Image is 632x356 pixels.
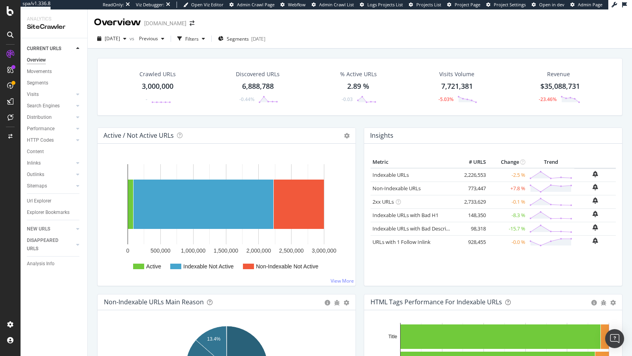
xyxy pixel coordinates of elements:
[488,208,527,222] td: -8.3 %
[456,208,488,222] td: 148,350
[104,298,204,306] div: Non-Indexable URLs Main Reason
[27,171,74,179] a: Outlinks
[488,235,527,249] td: -0.0 %
[409,2,441,8] a: Projects List
[27,171,44,179] div: Outlinks
[130,35,136,42] span: vs
[27,225,50,233] div: NEW URLS
[570,2,602,8] a: Admin Page
[592,211,598,217] div: bell-plus
[27,260,82,268] a: Analysis Info
[27,148,82,156] a: Content
[104,156,350,279] div: A chart.
[27,208,82,217] a: Explorer Bookmarks
[456,168,488,182] td: 2,226,553
[494,2,526,7] span: Project Settings
[27,102,74,110] a: Search Engines
[334,300,340,305] div: bug
[27,67,52,76] div: Movements
[190,21,194,26] div: arrow-right-arrow-left
[146,96,147,103] div: -
[27,113,74,122] a: Distribution
[103,2,124,8] div: ReadOnly:
[340,70,377,78] div: % Active URLs
[136,35,158,42] span: Previous
[27,67,82,76] a: Movements
[27,125,74,133] a: Performance
[174,32,208,45] button: Filters
[27,45,74,53] a: CURRENT URLS
[288,2,306,7] span: Webflow
[150,247,171,254] text: 500,000
[27,125,55,133] div: Performance
[236,70,280,78] div: Discovered URLs
[456,182,488,195] td: 773,447
[242,81,274,92] div: 6,888,788
[27,136,74,144] a: HTTP Codes
[388,334,397,339] text: Title
[456,195,488,208] td: 2,733,629
[312,247,336,254] text: 3,000,000
[610,300,616,305] div: gear
[371,298,502,306] div: HTML Tags Performance for Indexable URLs
[486,2,526,8] a: Project Settings
[207,336,220,342] text: 13.4%
[94,16,141,29] div: Overview
[94,32,130,45] button: [DATE]
[488,195,527,208] td: -0.1 %
[280,2,306,8] a: Webflow
[256,263,318,270] text: Non-Indexable Not Active
[27,182,74,190] a: Sitemaps
[27,113,52,122] div: Distribution
[605,329,624,348] div: Open Intercom Messenger
[103,130,174,141] h4: Active / Not Active URLs
[527,156,574,168] th: Trend
[239,96,254,103] div: -0.44%
[371,156,456,168] th: Metric
[27,182,47,190] div: Sitemaps
[592,184,598,190] div: bell-plus
[136,2,164,8] div: Viz Debugger:
[27,197,82,205] a: Url Explorer
[27,159,74,167] a: Inlinks
[592,171,598,177] div: bell-plus
[27,136,54,144] div: HTTP Codes
[185,36,199,42] div: Filters
[456,235,488,249] td: 928,455
[246,247,271,254] text: 2,000,000
[237,2,275,7] span: Admin Crawl Page
[229,2,275,8] a: Admin Crawl Page
[214,247,238,254] text: 1,500,000
[27,159,41,167] div: Inlinks
[27,79,48,87] div: Segments
[27,225,74,233] a: NEW URLS
[416,2,441,7] span: Projects List
[27,236,74,253] a: DISAPPEARED URLS
[456,156,488,168] th: # URLS
[372,212,438,219] a: Indexable URLs with Bad H1
[488,156,527,168] th: Change
[215,32,269,45] button: Segments[DATE]
[27,56,82,64] a: Overview
[142,81,173,92] div: 3,000,000
[27,102,60,110] div: Search Engines
[539,2,564,7] span: Open in dev
[367,2,403,7] span: Logs Projects List
[183,2,224,8] a: Open Viz Editor
[547,70,570,78] span: Revenue
[438,96,453,103] div: -5.03%
[227,36,249,42] span: Segments
[27,236,67,253] div: DISAPPEARED URLS
[592,197,598,204] div: bell-plus
[181,247,205,254] text: 1,000,000
[126,247,130,254] text: 0
[27,260,55,268] div: Analysis Info
[144,19,186,27] div: [DOMAIN_NAME]
[27,45,61,53] div: CURRENT URLS
[592,238,598,244] div: bell-plus
[331,277,354,284] a: View More
[372,238,431,245] a: URLs with 1 Follow Inlink
[27,16,81,22] div: Analytics
[27,56,46,64] div: Overview
[105,35,120,42] span: 2025 Aug. 16th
